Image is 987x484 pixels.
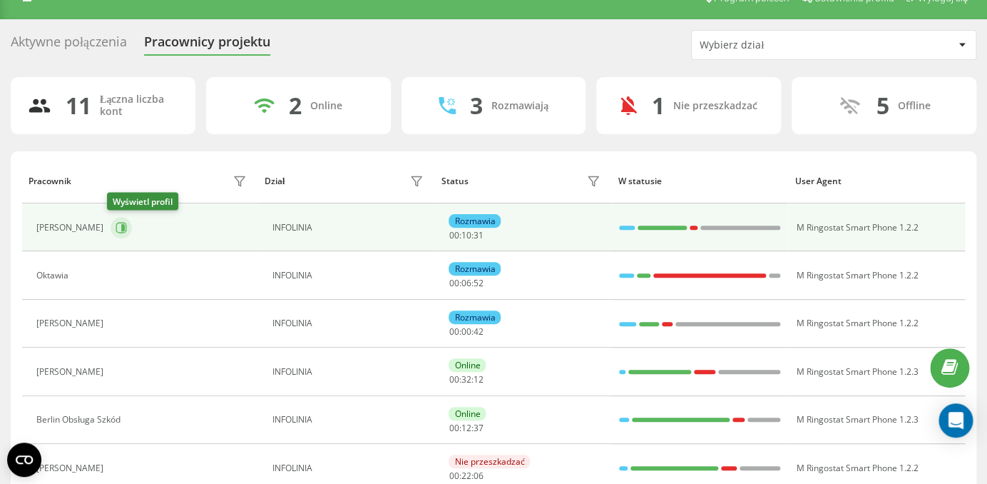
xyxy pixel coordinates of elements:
[449,277,459,289] span: 00
[449,327,483,337] div: : :
[473,373,483,385] span: 12
[36,367,107,377] div: [PERSON_NAME]
[618,176,782,186] div: W statusie
[449,455,530,468] div: Nie przeszkadzać
[272,415,427,425] div: INFOLINIA
[796,317,918,329] span: M Ringostat Smart Phone 1.2.2
[449,373,459,385] span: 00
[473,229,483,241] span: 31
[449,326,459,338] span: 00
[449,278,483,288] div: : :
[100,94,178,118] div: Łączna liczba kont
[461,470,471,482] span: 22
[36,271,72,281] div: Oktawia
[470,92,483,119] div: 3
[449,358,486,372] div: Online
[491,100,548,112] div: Rozmawiają
[796,365,918,378] span: M Ringostat Smart Phone 1.2.3
[441,176,469,186] div: Status
[272,223,427,233] div: INFOLINIA
[461,229,471,241] span: 10
[449,407,486,420] div: Online
[310,100,342,112] div: Online
[651,92,664,119] div: 1
[449,231,483,241] div: : :
[449,422,459,434] span: 00
[473,422,483,434] span: 37
[272,463,427,473] div: INFOLINIA
[461,422,471,434] span: 12
[29,176,71,186] div: Pracownik
[700,39,870,51] div: Wybierz dział
[449,311,501,324] div: Rozmawia
[449,470,459,482] span: 00
[796,221,918,233] span: M Ringostat Smart Phone 1.2.2
[897,100,930,112] div: Offline
[449,262,501,276] div: Rozmawia
[449,423,483,433] div: : :
[795,176,958,186] div: User Agent
[36,415,124,425] div: Berlin Obsługa Szkód
[449,229,459,241] span: 00
[673,100,757,112] div: Nie przeszkadzać
[796,269,918,281] span: M Ringostat Smart Phone 1.2.2
[449,214,501,228] div: Rozmawia
[11,34,127,56] div: Aktywne połączenia
[449,375,483,385] div: : :
[796,413,918,425] span: M Ringostat Smart Phone 1.2.3
[289,92,302,119] div: 2
[36,223,107,233] div: [PERSON_NAME]
[265,176,285,186] div: Dział
[461,326,471,338] span: 00
[796,462,918,474] span: M Ringostat Smart Phone 1.2.2
[36,463,107,473] div: [PERSON_NAME]
[473,326,483,338] span: 42
[473,277,483,289] span: 52
[66,92,91,119] div: 11
[107,193,178,211] div: Wyświetl profil
[36,318,107,328] div: [PERSON_NAME]
[939,403,973,438] div: Open Intercom Messenger
[461,373,471,385] span: 32
[876,92,889,119] div: 5
[144,34,270,56] div: Pracownicy projektu
[461,277,471,289] span: 06
[272,367,427,377] div: INFOLINIA
[272,318,427,328] div: INFOLINIA
[7,443,41,477] button: Open CMP widget
[473,470,483,482] span: 06
[272,271,427,281] div: INFOLINIA
[449,471,483,481] div: : :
